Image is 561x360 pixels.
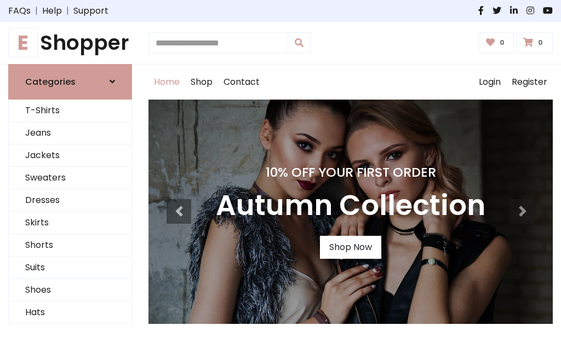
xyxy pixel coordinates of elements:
a: Hats [9,301,131,324]
a: Shorts [9,234,131,257]
a: Shop [185,65,218,100]
a: Login [473,65,506,100]
span: | [31,4,42,18]
a: Sweaters [9,167,131,189]
a: FAQs [8,4,31,18]
span: 0 [497,38,507,48]
a: 0 [479,32,514,53]
a: Register [506,65,553,100]
a: Skirts [9,212,131,234]
a: Jackets [9,144,131,167]
h4: 10% Off Your First Order [216,165,485,180]
a: Shop Now [320,236,381,259]
a: 0 [516,32,553,53]
a: Dresses [9,189,131,212]
a: Support [73,4,108,18]
h6: Categories [25,77,76,87]
span: | [62,4,73,18]
h3: Autumn Collection [216,189,485,223]
a: Categories [8,64,132,100]
a: Shoes [9,279,131,301]
h1: Shopper [8,31,132,55]
a: Jeans [9,122,131,144]
a: Home [148,65,185,100]
span: 0 [535,38,546,48]
a: T-Shirts [9,100,131,122]
a: Suits [9,257,131,279]
a: EShopper [8,31,132,55]
a: Contact [218,65,265,100]
span: E [8,28,38,57]
a: Help [42,4,62,18]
